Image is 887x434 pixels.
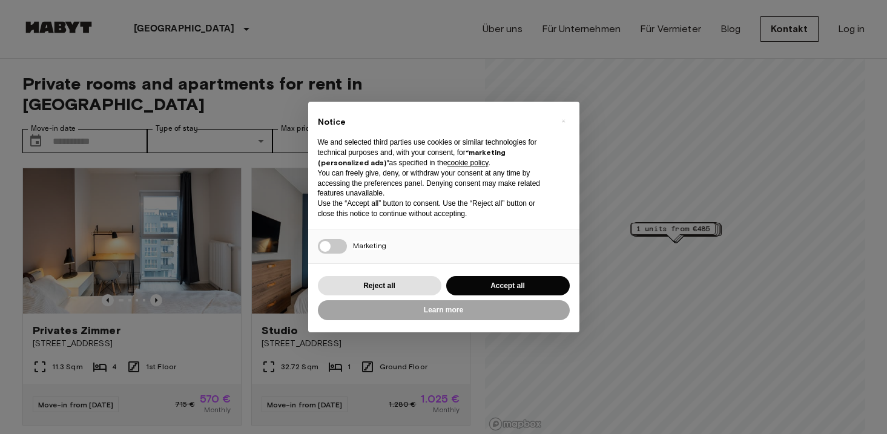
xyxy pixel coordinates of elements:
[561,114,566,128] span: ×
[318,137,550,168] p: We and selected third parties use cookies or similar technologies for technical purposes and, wit...
[554,111,573,131] button: Close this notice
[318,276,441,296] button: Reject all
[318,168,550,199] p: You can freely give, deny, or withdraw your consent at any time by accessing the preferences pane...
[318,300,570,320] button: Learn more
[318,199,550,219] p: Use the “Accept all” button to consent. Use the “Reject all” button or close this notice to conti...
[447,159,489,167] a: cookie policy
[446,276,570,296] button: Accept all
[353,241,386,250] span: Marketing
[318,148,506,167] strong: “marketing (personalized ads)”
[318,116,550,128] h2: Notice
